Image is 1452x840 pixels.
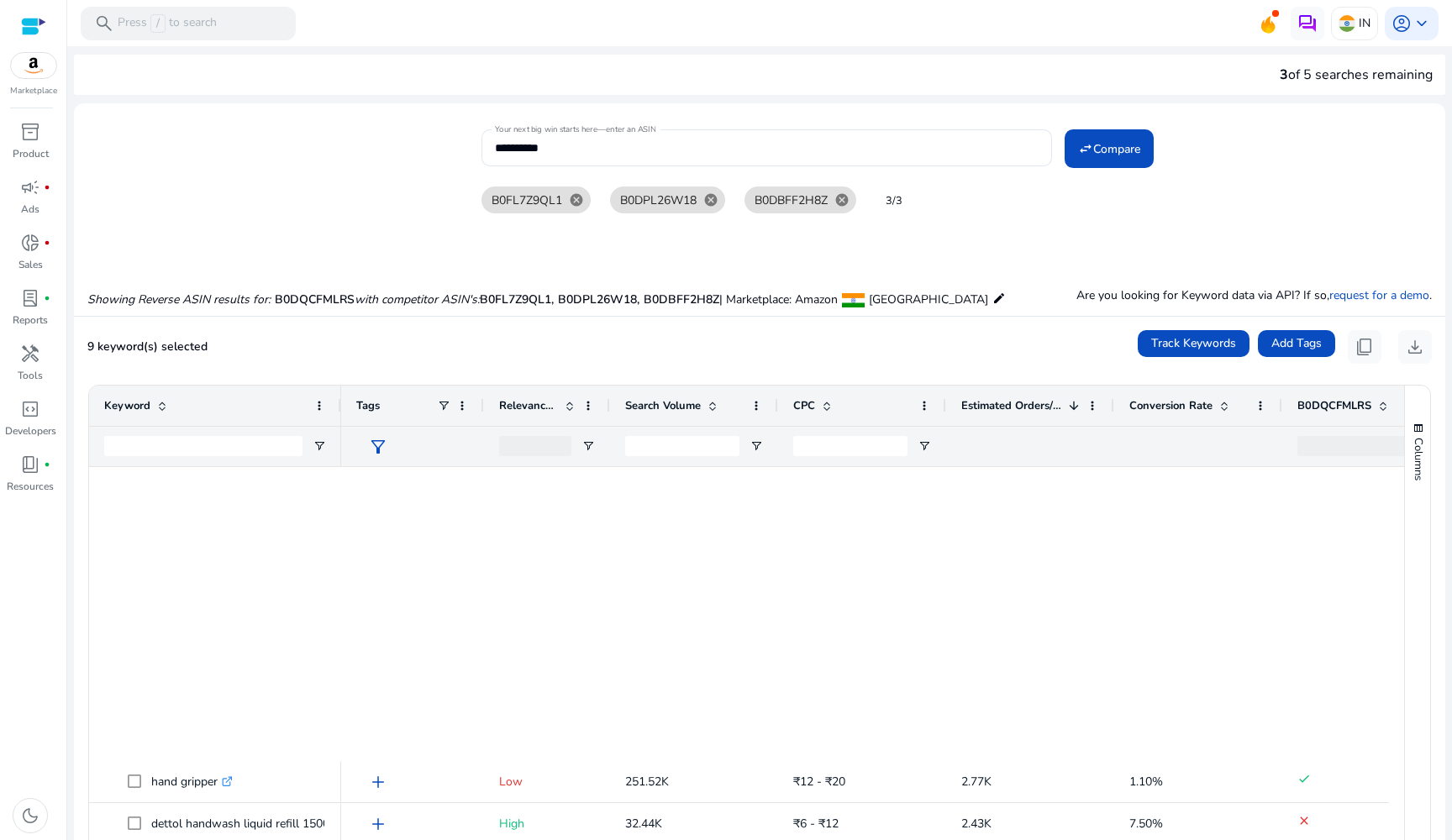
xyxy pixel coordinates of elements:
span: B0DQCFMLRS [275,291,355,307]
mat-icon: done [1297,772,1311,785]
span: ₹6 - ₹12 [793,816,839,832]
span: B0DBFF2H8Z [644,291,719,307]
span: B0FL7Z9QL1 [480,291,558,307]
span: lab_profile [20,288,40,308]
span: 7.50% [1129,816,1163,832]
mat-icon: clear [1297,814,1311,827]
span: Keyword [104,398,150,413]
span: handyman [20,344,40,364]
span: 251.52K [625,774,669,790]
span: code_blocks [20,399,40,419]
button: Open Filter Menu [750,439,763,453]
p: Developers [5,423,56,438]
p: Tools [18,368,43,383]
p: Marketplace [10,85,57,97]
span: fiber_manual_record [44,461,50,468]
p: Ads [21,202,39,217]
span: inventory_2 [20,122,40,142]
p: Press to search [118,14,217,33]
mat-hint: 3/3 [886,191,902,209]
span: add [368,814,388,834]
span: [GEOGRAPHIC_DATA] [869,291,988,307]
p: hand gripper [151,764,233,799]
p: Product [13,146,49,161]
a: request for a demo [1329,287,1429,303]
button: Add Tags [1258,330,1335,357]
span: add [368,772,388,792]
span: donut_small [20,233,40,253]
span: keyboard_arrow_down [1412,13,1432,34]
span: Tags [356,398,380,413]
i: Showing Reverse ASIN results for: [87,291,271,307]
input: CPC Filter Input [793,436,907,456]
mat-icon: edit [992,288,1006,308]
div: of 5 searches remaining [1280,65,1433,85]
button: content_copy [1348,330,1381,364]
p: Sales [18,257,43,272]
button: download [1398,330,1432,364]
p: IN [1359,8,1370,38]
p: Low [499,764,595,799]
button: Open Filter Menu [313,439,326,453]
span: B0DPL26W18 [558,291,644,307]
mat-icon: cancel [697,192,725,207]
span: Relevance Score [499,398,558,413]
span: account_circle [1391,13,1412,34]
span: dark_mode [20,806,40,826]
p: Reports [13,312,48,328]
span: Columns [1411,438,1426,480]
span: Estimated Orders/Month [961,398,1062,413]
span: search [94,13,114,34]
span: fiber_manual_record [44,295,50,302]
button: Open Filter Menu [581,439,595,453]
span: CPC [793,398,815,413]
p: Resources [7,479,54,494]
span: book_4 [20,454,40,475]
input: Search Volume Filter Input [625,436,739,456]
span: B0DBFF2H8Z [755,192,828,209]
span: Conversion Rate [1129,398,1213,413]
span: Track Keywords [1151,334,1236,352]
p: Are you looking for Keyword data via API? If so, . [1076,286,1432,304]
span: 32.44K [625,816,662,832]
span: download [1405,337,1425,357]
img: amazon.svg [11,53,56,78]
span: 2.43K [961,816,992,832]
span: 2.77K [961,774,992,790]
span: ₹12 - ₹20 [793,774,845,790]
span: 1.10% [1129,774,1163,790]
mat-label: Your next big win starts here—enter an ASIN [495,123,655,135]
span: B0FL7Z9QL1 [492,192,562,209]
span: fiber_manual_record [44,184,50,191]
span: / [150,14,166,33]
img: in.svg [1339,15,1355,32]
mat-icon: cancel [562,192,591,207]
i: with competitor ASIN's: [355,291,480,307]
mat-icon: swap_horiz [1078,141,1093,156]
span: , [551,291,558,307]
span: B0DPL26W18 [620,192,697,209]
button: Open Filter Menu [918,439,931,453]
mat-icon: cancel [828,192,856,207]
span: campaign [20,177,40,197]
span: 9 keyword(s) selected [87,339,208,354]
span: | Marketplace: Amazon [719,291,838,307]
span: Search Volume [625,398,701,413]
span: content_copy [1355,337,1375,357]
span: Add Tags [1271,334,1322,352]
span: 3 [1280,66,1288,84]
span: filter_alt [368,437,388,457]
span: , [637,291,644,307]
span: fiber_manual_record [44,239,50,246]
span: Compare [1093,140,1140,158]
span: B0DQCFMLRS [1297,398,1371,413]
button: Compare [1065,129,1154,168]
input: Keyword Filter Input [104,436,302,456]
button: Track Keywords [1138,330,1249,357]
